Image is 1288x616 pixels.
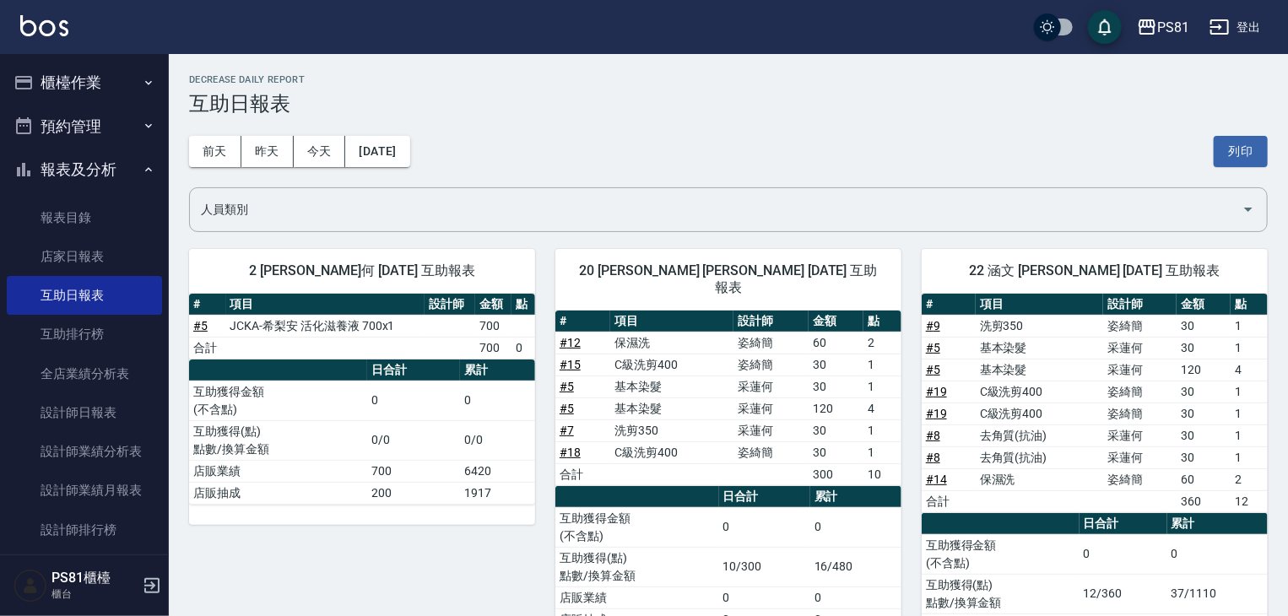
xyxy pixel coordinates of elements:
td: 0 [460,381,535,420]
th: 日合計 [719,486,810,508]
td: 互助獲得金額 (不含點) [922,534,1080,574]
th: 項目 [226,294,425,316]
td: 合計 [189,337,226,359]
td: 120 [809,397,863,419]
td: 采蓮何 [733,419,809,441]
td: 互助獲得(點) 點數/換算金額 [555,547,719,586]
td: 采蓮何 [1103,337,1177,359]
td: 0 [511,337,535,359]
td: 保濕洗 [976,468,1103,490]
a: #15 [560,358,581,371]
td: 30 [809,441,863,463]
th: 累計 [810,486,901,508]
input: 人員名稱 [197,195,1235,224]
td: 姿綺簡 [1103,403,1177,424]
button: Open [1235,196,1262,223]
td: 1917 [460,482,535,504]
a: #12 [560,336,581,349]
td: C級洗剪400 [610,354,733,376]
span: 22 涵文 [PERSON_NAME] [DATE] 互助報表 [942,262,1247,279]
td: 采蓮何 [1103,359,1177,381]
a: 互助日報表 [7,276,162,315]
td: 采蓮何 [1103,424,1177,446]
a: 設計師排行榜 [7,511,162,549]
th: 點 [1231,294,1268,316]
td: 700 [475,315,512,337]
table: a dense table [189,359,535,505]
td: 360 [1177,490,1231,512]
button: 報表及分析 [7,148,162,192]
img: Person [14,569,47,602]
td: 10 [863,463,901,485]
a: #9 [926,319,940,332]
td: 洗剪350 [610,419,733,441]
th: 設計師 [425,294,475,316]
th: 設計師 [733,311,809,332]
td: 基本染髮 [976,359,1103,381]
td: 0 [810,507,901,547]
td: 姿綺簡 [733,332,809,354]
th: 日合計 [367,359,460,381]
button: 登出 [1203,12,1268,43]
td: 30 [809,419,863,441]
a: #19 [926,385,947,398]
td: 互助獲得(點) 點數/換算金額 [189,420,367,460]
td: 0/0 [460,420,535,460]
td: 200 [367,482,460,504]
td: 1 [1231,337,1268,359]
td: 60 [1177,468,1231,490]
div: PS81 [1157,17,1189,38]
th: # [555,311,610,332]
td: 姿綺簡 [1103,315,1177,337]
td: 1 [863,419,901,441]
td: 互助獲得(點) 點數/換算金額 [922,574,1080,613]
h5: PS81櫃檯 [51,570,138,586]
h3: 互助日報表 [189,92,1268,116]
td: 10/300 [719,547,810,586]
table: a dense table [555,311,901,486]
button: 今天 [294,136,346,167]
th: 累計 [460,359,535,381]
span: 20 [PERSON_NAME] [PERSON_NAME] [DATE] 互助報表 [576,262,881,296]
td: 店販業績 [555,586,719,608]
td: 姿綺簡 [733,441,809,463]
td: 去角質(抗油) [976,424,1103,446]
td: 互助獲得金額 (不含點) [189,381,367,420]
td: 采蓮何 [1103,446,1177,468]
td: 300 [809,463,863,485]
td: 12 [1231,490,1268,512]
a: #5 [926,341,940,354]
td: 店販業績 [189,460,367,482]
button: 列印 [1214,136,1268,167]
button: 預約管理 [7,105,162,149]
td: C級洗剪400 [610,441,733,463]
th: 金額 [809,311,863,332]
td: 基本染髮 [610,376,733,397]
button: 昨天 [241,136,294,167]
th: 金額 [475,294,512,316]
td: 0 [719,586,810,608]
a: 報表目錄 [7,198,162,237]
td: 30 [1177,337,1231,359]
th: 點 [863,311,901,332]
td: JCKA-希梨安 活化滋養液 700x1 [226,315,425,337]
button: [DATE] [345,136,409,167]
td: 6420 [460,460,535,482]
td: 0 [1080,534,1167,574]
td: 姿綺簡 [1103,468,1177,490]
td: 0 [367,381,460,420]
a: #18 [560,446,581,459]
a: #8 [926,429,940,442]
th: 金額 [1177,294,1231,316]
img: Logo [20,15,68,36]
td: 1 [1231,403,1268,424]
th: 日合計 [1080,513,1167,535]
td: 保濕洗 [610,332,733,354]
td: 姿綺簡 [733,354,809,376]
td: 基本染髮 [610,397,733,419]
th: # [189,294,226,316]
td: 30 [1177,381,1231,403]
td: 互助獲得金額 (不含點) [555,507,719,547]
th: 累計 [1167,513,1268,535]
a: 店家日報表 [7,237,162,276]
